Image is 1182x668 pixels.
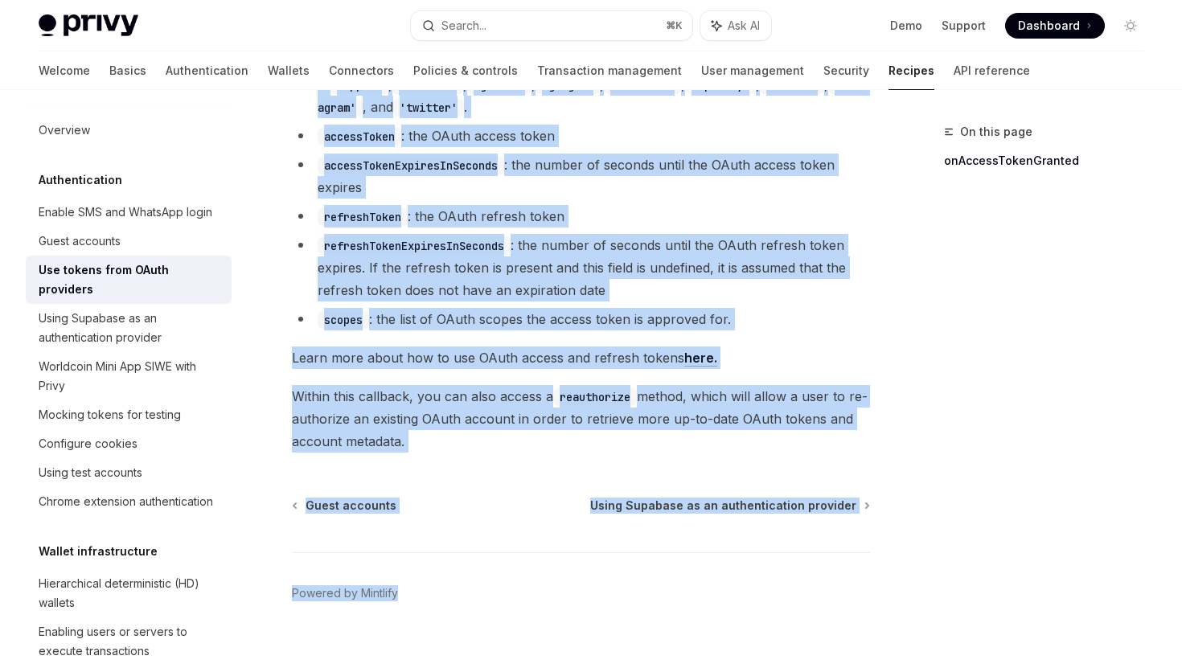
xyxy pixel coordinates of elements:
code: refreshToken [318,208,408,226]
div: Guest accounts [39,232,121,251]
h5: Wallet infrastructure [39,542,158,561]
a: Dashboard [1005,13,1105,39]
div: Configure cookies [39,434,137,453]
button: Toggle dark mode [1118,13,1143,39]
li: : the list of OAuth scopes the access token is approved for. [292,308,870,330]
a: here. [684,350,717,367]
a: Demo [890,18,922,34]
a: Authentication [166,51,248,90]
img: light logo [39,14,138,37]
a: Using test accounts [26,458,232,487]
span: Within this callback, you can also access a method, which will allow a user to re-authorize an ex... [292,385,870,453]
a: Security [823,51,869,90]
a: onAccessTokenGranted [944,148,1156,174]
span: On this page [960,122,1032,141]
div: Overview [39,121,90,140]
a: Policies & controls [413,51,518,90]
button: Ask AI [700,11,771,40]
div: Enabling users or servers to execute transactions [39,622,222,661]
div: Using Supabase as an authentication provider [39,309,222,347]
span: Guest accounts [306,498,396,514]
a: Hierarchical deterministic (HD) wallets [26,569,232,617]
a: Guest accounts [293,498,396,514]
a: Use tokens from OAuth providers [26,256,232,304]
div: Worldcoin Mini App SIWE with Privy [39,357,222,395]
li: : the OAuth refresh token [292,205,870,227]
a: Worldcoin Mini App SIWE with Privy [26,352,232,400]
code: reauthorize [553,388,637,406]
li: : the number of seconds until the OAuth access token expires [292,154,870,199]
a: Basics [109,51,146,90]
a: API reference [954,51,1030,90]
h5: Authentication [39,170,122,190]
a: Using Supabase as an authentication provider [590,498,868,514]
span: Learn more about how to use OAuth access and refresh tokens [292,346,870,369]
span: Using Supabase as an authentication provider [590,498,856,514]
a: Overview [26,116,232,145]
div: Using test accounts [39,463,142,482]
a: User management [701,51,804,90]
a: Wallets [268,51,310,90]
div: Chrome extension authentication [39,492,213,511]
a: Enabling users or servers to execute transactions [26,617,232,666]
span: ⌘ K [666,19,683,32]
span: Ask AI [728,18,760,34]
a: Mocking tokens for testing [26,400,232,429]
a: Recipes [889,51,934,90]
code: accessTokenExpiresInSeconds [318,157,504,174]
a: Welcome [39,51,90,90]
a: Connectors [329,51,394,90]
code: 'twitter' [393,99,464,117]
div: Enable SMS and WhatsApp login [39,203,212,222]
code: accessToken [318,128,401,145]
button: Search...⌘K [411,11,692,40]
span: Dashboard [1018,18,1080,34]
a: Guest accounts [26,227,232,256]
div: Use tokens from OAuth providers [39,260,222,299]
a: Configure cookies [26,429,232,458]
a: Transaction management [537,51,682,90]
div: Mocking tokens for testing [39,405,181,424]
li: : the number of seconds until the OAuth refresh token expires. If the refresh token is present an... [292,234,870,301]
div: Hierarchical deterministic (HD) wallets [39,574,222,613]
div: Search... [441,16,486,35]
li: : the OAuth access token [292,125,870,147]
a: Enable SMS and WhatsApp login [26,198,232,227]
a: Using Supabase as an authentication provider [26,304,232,352]
a: Support [942,18,986,34]
code: scopes [318,311,369,329]
a: Powered by Mintlify [292,585,398,601]
a: Chrome extension authentication [26,487,232,516]
code: refreshTokenExpiresInSeconds [318,237,511,255]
